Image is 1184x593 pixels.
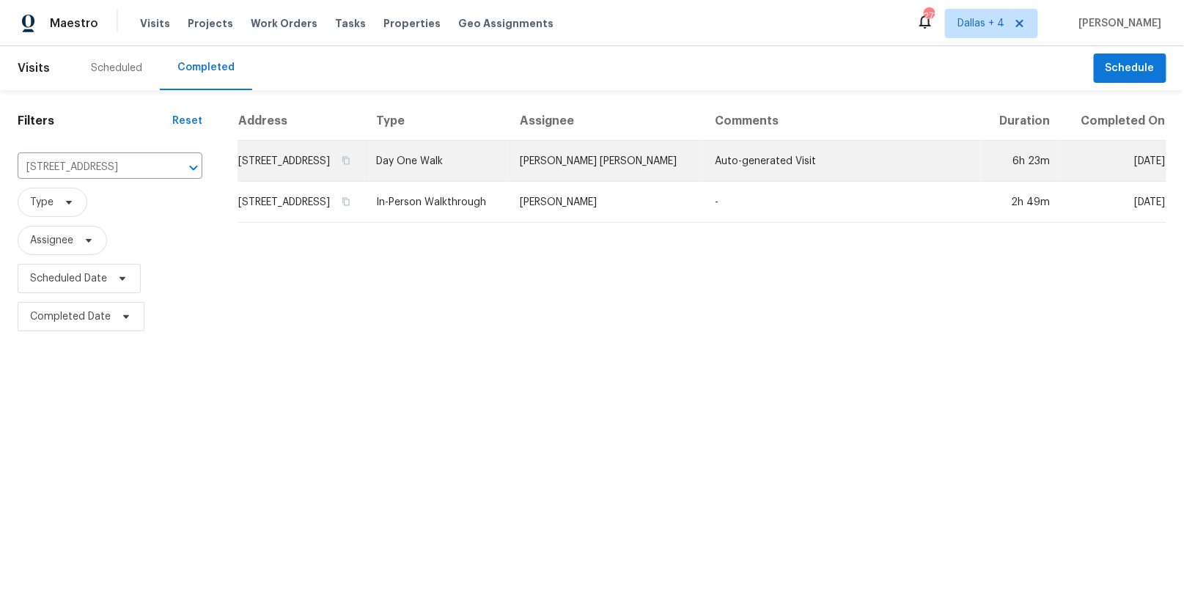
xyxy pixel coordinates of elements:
[177,60,235,75] div: Completed
[251,16,317,31] span: Work Orders
[982,102,1062,141] th: Duration
[982,182,1062,223] td: 2h 49m
[982,141,1062,182] td: 6h 23m
[30,271,107,286] span: Scheduled Date
[30,309,111,324] span: Completed Date
[183,158,204,178] button: Open
[508,141,703,182] td: [PERSON_NAME] [PERSON_NAME]
[339,154,353,167] button: Copy Address
[364,182,509,223] td: In-Person Walkthrough
[18,156,161,179] input: Search for an address...
[339,195,353,208] button: Copy Address
[1094,54,1166,84] button: Schedule
[364,141,509,182] td: Day One Walk
[172,114,202,128] div: Reset
[703,141,982,182] td: Auto-generated Visit
[1106,59,1155,78] span: Schedule
[335,18,366,29] span: Tasks
[238,141,364,182] td: [STREET_ADDRESS]
[383,16,441,31] span: Properties
[924,9,934,23] div: 273
[18,114,172,128] h1: Filters
[30,233,73,248] span: Assignee
[30,195,54,210] span: Type
[703,102,982,141] th: Comments
[50,16,98,31] span: Maestro
[91,61,142,75] div: Scheduled
[458,16,554,31] span: Geo Assignments
[1062,182,1166,223] td: [DATE]
[508,102,703,141] th: Assignee
[140,16,170,31] span: Visits
[1062,141,1166,182] td: [DATE]
[18,52,50,84] span: Visits
[508,182,703,223] td: [PERSON_NAME]
[188,16,233,31] span: Projects
[1062,102,1166,141] th: Completed On
[238,182,364,223] td: [STREET_ADDRESS]
[957,16,1004,31] span: Dallas + 4
[238,102,364,141] th: Address
[1073,16,1162,31] span: [PERSON_NAME]
[364,102,509,141] th: Type
[703,182,982,223] td: -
